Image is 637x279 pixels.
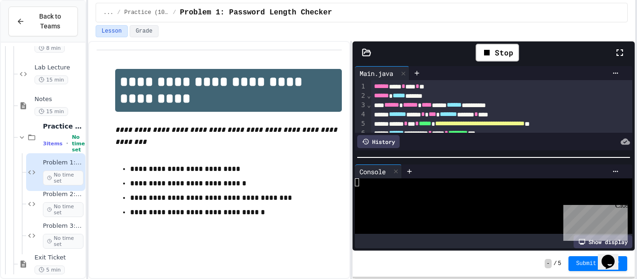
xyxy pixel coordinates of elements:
[355,164,402,178] div: Console
[125,9,169,16] span: Practice (10 mins)
[545,259,552,268] span: -
[355,167,390,177] div: Console
[355,66,409,80] div: Main.java
[355,119,367,129] div: 5
[554,260,557,267] span: /
[104,9,114,16] span: ...
[8,7,78,36] button: Back to Teams
[43,122,83,130] span: Practice (10 mins)
[574,235,632,248] div: Show display
[35,254,83,262] span: Exit Ticket
[357,135,400,148] div: History
[66,140,68,147] span: •
[72,134,85,153] span: No time set
[43,202,83,217] span: No time set
[355,82,367,91] div: 1
[568,256,627,271] button: Submit Answer
[43,141,62,147] span: 3 items
[43,170,83,185] span: No time set
[43,191,83,198] span: Problem 2: First Letter Validator
[35,75,68,84] span: 15 min
[96,25,128,37] button: Lesson
[43,222,83,230] span: Problem 3: Number Guessing Game
[576,260,620,267] span: Submit Answer
[367,101,371,109] span: Fold line
[35,64,83,72] span: Lab Lecture
[355,91,367,101] div: 2
[117,9,120,16] span: /
[35,95,83,103] span: Notes
[558,260,561,267] span: 5
[4,4,64,59] div: Chat with us now!Close
[173,9,176,16] span: /
[35,44,65,53] span: 8 min
[598,242,628,270] iframe: chat widget
[367,92,371,99] span: Fold line
[355,110,367,119] div: 4
[35,107,68,116] span: 15 min
[560,201,628,241] iframe: chat widget
[476,44,519,61] div: Stop
[355,101,367,110] div: 3
[43,234,83,249] span: No time set
[43,159,83,167] span: Problem 1: Password Length Checker
[130,25,159,37] button: Grade
[355,68,398,78] div: Main.java
[355,129,367,138] div: 6
[30,12,70,31] span: Back to Teams
[180,7,332,18] span: Problem 1: Password Length Checker
[35,265,65,274] span: 5 min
